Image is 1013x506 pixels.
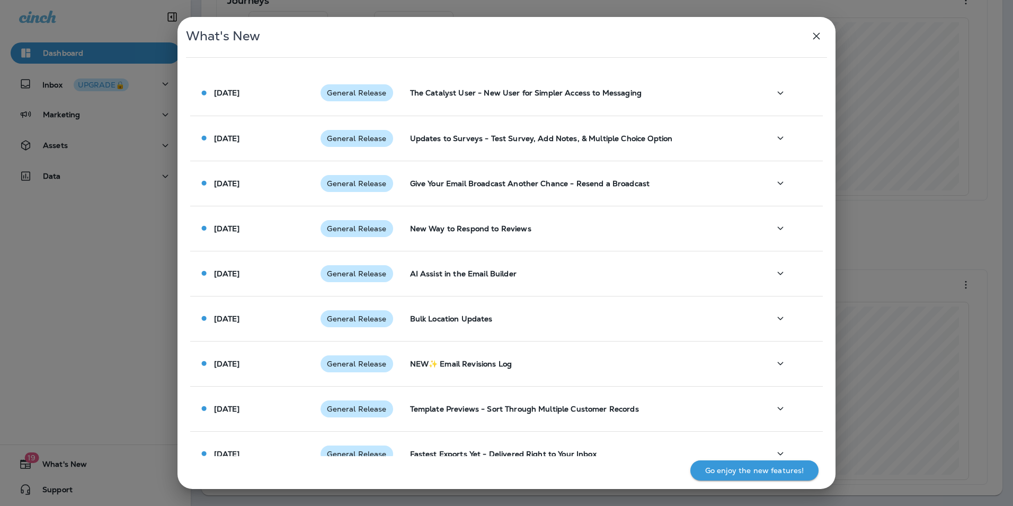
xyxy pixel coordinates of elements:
p: [DATE] [214,224,240,233]
span: General Release [321,224,393,233]
span: General Release [321,89,393,97]
span: General Release [321,134,393,143]
span: General Release [321,360,393,368]
span: General Release [321,450,393,458]
p: [DATE] [214,179,240,188]
p: [DATE] [214,315,240,323]
p: Template Previews - Sort Through Multiple Customer Records [410,405,753,413]
span: General Release [321,315,393,323]
p: Give Your Email Broadcast Another Chance - Resend a Broadcast [410,179,753,188]
p: [DATE] [214,89,240,97]
span: General Release [321,405,393,413]
p: [DATE] [214,450,240,458]
p: Fastest Exports Yet - Delivered Right to Your Inbox [410,450,753,458]
span: What's New [186,28,260,44]
p: New Way to Respond to Reviews [410,224,753,233]
button: Go enjoy the new features! [690,460,819,481]
p: Bulk Location Updates [410,315,753,323]
p: The Catalyst User - New User for Simpler Access to Messaging [410,89,753,97]
p: AI Assist in the Email Builder [410,269,753,278]
p: [DATE] [214,405,240,413]
p: [DATE] [214,134,240,143]
span: General Release [321,269,393,278]
p: [DATE] [214,269,240,278]
p: Go enjoy the new features! [705,466,804,475]
p: Updates to Surveys - Test Survey, Add Notes, & Multiple Choice Option [410,134,753,143]
span: General Release [321,179,393,188]
p: NEW✨ Email Revisions Log [410,360,753,368]
p: [DATE] [214,360,240,368]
